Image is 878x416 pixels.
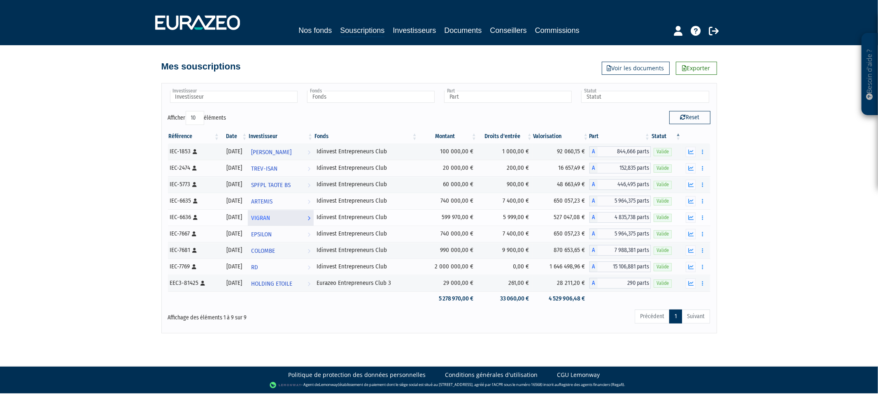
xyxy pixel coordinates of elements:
span: Valide [654,214,672,222]
i: Voir l'investisseur [307,194,310,209]
a: [PERSON_NAME] [248,143,314,160]
i: Voir l'investisseur [307,210,310,226]
td: 650 057,23 € [533,226,589,242]
th: Statut : activer pour trier la colonne par ordre d&eacute;croissant [651,129,682,143]
span: Valide [654,280,672,287]
div: IEC-1853 [170,147,217,156]
i: Voir l'investisseur [307,161,310,176]
td: 527 047,08 € [533,209,589,226]
span: Valide [654,263,672,271]
td: 900,00 € [477,176,533,193]
span: TREV-ISAN [251,161,277,176]
div: [DATE] [223,279,245,287]
td: 7 400,00 € [477,226,533,242]
th: Valorisation: activer pour trier la colonne par ordre croissant [533,129,589,143]
i: Voir l'investisseur [307,227,310,242]
a: HOLDING ETOILE [248,275,314,291]
span: COLOMBE [251,243,275,259]
span: Valide [654,164,672,172]
td: 16 657,49 € [533,160,589,176]
div: Idinvest Entrepreneurs Club [317,229,415,238]
i: [Français] Personne physique [193,248,197,253]
span: 4 835,738 parts [598,212,651,223]
div: Idinvest Entrepreneurs Club [317,164,415,172]
a: Conseillers [490,25,527,36]
th: Part: activer pour trier la colonne par ordre croissant [589,129,651,143]
label: Afficher éléments [168,111,226,125]
a: Documents [445,25,482,36]
i: [Français] Personne physique [193,199,198,203]
td: 1 646 498,96 € [533,259,589,275]
td: 1 000,00 € [477,143,533,160]
td: 33 060,00 € [477,291,533,306]
td: 29 000,00 € [418,275,477,291]
a: COLOMBE [248,242,314,259]
th: Fonds: activer pour trier la colonne par ordre croissant [314,129,418,143]
div: A - Idinvest Entrepreneurs Club [589,261,651,272]
a: 1 [669,310,682,324]
p: Besoin d'aide ? [865,37,875,111]
span: VIGRAN [251,210,270,226]
span: 152,835 parts [598,163,651,173]
div: Idinvest Entrepreneurs Club [317,246,415,254]
td: 48 663,49 € [533,176,589,193]
a: CGU Lemonway [557,371,600,379]
td: 100 000,00 € [418,143,477,160]
span: A [589,278,598,289]
th: Droits d'entrée: activer pour trier la colonne par ordre croissant [477,129,533,143]
span: A [589,229,598,239]
span: A [589,179,598,190]
i: Voir l'investisseur [307,178,310,193]
th: Référence : activer pour trier la colonne par ordre croissant [168,129,220,143]
span: 5 964,375 parts [598,229,651,239]
a: RD [248,259,314,275]
i: [Français] Personne physique [193,149,198,154]
div: A - Idinvest Entrepreneurs Club [589,146,651,157]
div: Idinvest Entrepreneurs Club [317,196,415,205]
div: EEC3-81425 [170,279,217,287]
div: A - Idinvest Entrepreneurs Club [589,229,651,239]
span: Valide [654,230,672,238]
td: 5 999,00 € [477,209,533,226]
div: [DATE] [223,180,245,189]
i: [Français] Personne physique [201,281,205,286]
span: A [589,146,598,157]
span: Valide [654,247,672,254]
i: [Français] Personne physique [193,182,197,187]
div: A - Idinvest Entrepreneurs Club [589,163,651,173]
td: 2 000 000,00 € [418,259,477,275]
a: Registre des agents financiers (Regafi) [559,382,624,387]
span: SPFPL TAOTE BS [251,178,291,193]
div: A - Idinvest Entrepreneurs Club [589,179,651,190]
span: EPSILON [251,227,272,242]
td: 92 060,15 € [533,143,589,160]
h4: Mes souscriptions [161,62,241,72]
div: Affichage des éléments 1 à 9 sur 9 [168,309,387,322]
td: 990 000,00 € [418,242,477,259]
a: Politique de protection des données personnelles [289,371,426,379]
i: [Français] Personne physique [192,264,197,269]
div: [DATE] [223,213,245,222]
div: IEC-6635 [170,196,217,205]
div: A - Idinvest Entrepreneurs Club [589,196,651,206]
td: 650 057,23 € [533,193,589,209]
a: Lemonway [319,382,338,387]
div: Idinvest Entrepreneurs Club [317,213,415,222]
span: ARTEMIS [251,194,272,209]
span: Valide [654,181,672,189]
span: HOLDING ETOILE [251,276,292,291]
a: ARTEMIS [248,193,314,209]
span: 446,495 parts [598,179,651,190]
a: Commissions [535,25,580,36]
div: IEC-7667 [170,229,217,238]
td: 7 400,00 € [477,193,533,209]
i: [Français] Personne physique [193,215,198,220]
div: Idinvest Entrepreneurs Club [317,147,415,156]
a: Voir les documents [602,62,670,75]
a: TREV-ISAN [248,160,314,176]
a: Nos fonds [298,25,332,36]
a: SPFPL TAOTE BS [248,176,314,193]
div: Idinvest Entrepreneurs Club [317,180,415,189]
td: 20 000,00 € [418,160,477,176]
div: - Agent de (établissement de paiement dont le siège social est situé au [STREET_ADDRESS], agréé p... [8,381,870,389]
